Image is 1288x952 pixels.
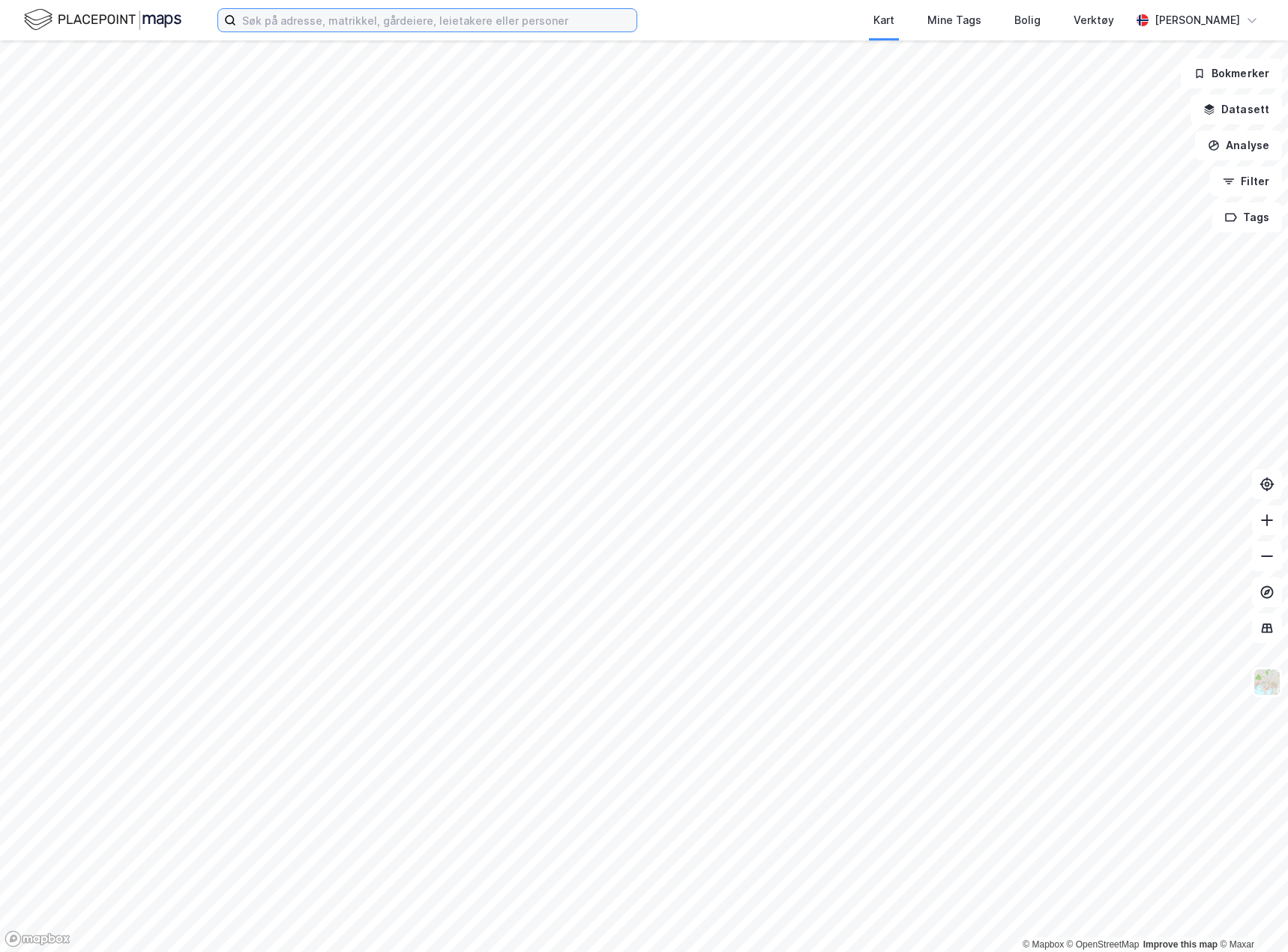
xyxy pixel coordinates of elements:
[1195,130,1282,160] button: Analyse
[927,11,981,29] div: Mine Tags
[1155,11,1240,29] div: [PERSON_NAME]
[1253,668,1281,696] img: Z
[1212,202,1282,232] button: Tags
[1181,58,1282,88] button: Bokmerker
[873,11,894,29] div: Kart
[1213,880,1288,952] div: Kontrollprogram for chat
[1213,880,1288,952] iframe: Chat Widget
[1014,11,1041,29] div: Bolig
[1067,939,1140,950] a: OpenStreetMap
[236,9,637,31] input: Søk på adresse, matrikkel, gårdeiere, leietakere eller personer
[1191,94,1282,124] button: Datasett
[1143,939,1218,950] a: Improve this map
[24,7,181,33] img: logo.f888ab2527a4732fd821a326f86c7f29.svg
[1210,166,1282,196] button: Filter
[1074,11,1114,29] div: Verktøy
[1023,939,1064,950] a: Mapbox
[4,930,70,948] a: Mapbox homepage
